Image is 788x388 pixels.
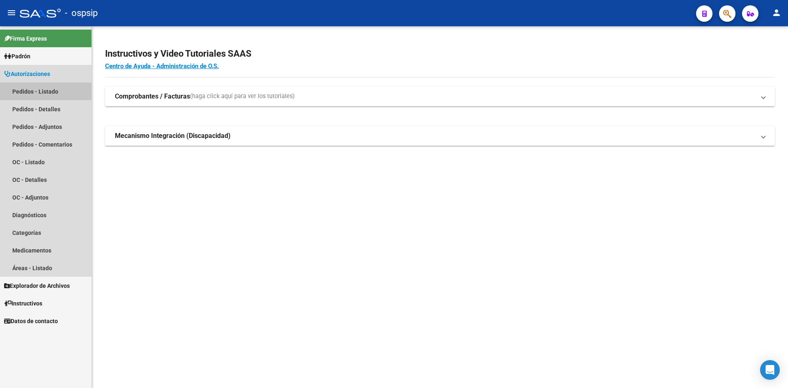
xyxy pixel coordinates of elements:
[760,360,780,380] div: Open Intercom Messenger
[4,52,30,61] span: Padrón
[4,69,50,78] span: Autorizaciones
[4,317,58,326] span: Datos de contacto
[190,92,295,101] span: (haga click aquí para ver los tutoriales)
[65,4,98,22] span: - ospsip
[4,281,70,290] span: Explorador de Archivos
[772,8,781,18] mat-icon: person
[4,299,42,308] span: Instructivos
[115,92,190,101] strong: Comprobantes / Facturas
[105,126,775,146] mat-expansion-panel-header: Mecanismo Integración (Discapacidad)
[115,131,231,140] strong: Mecanismo Integración (Discapacidad)
[4,34,47,43] span: Firma Express
[7,8,16,18] mat-icon: menu
[105,62,219,70] a: Centro de Ayuda - Administración de O.S.
[105,87,775,106] mat-expansion-panel-header: Comprobantes / Facturas(haga click aquí para ver los tutoriales)
[105,46,775,62] h2: Instructivos y Video Tutoriales SAAS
